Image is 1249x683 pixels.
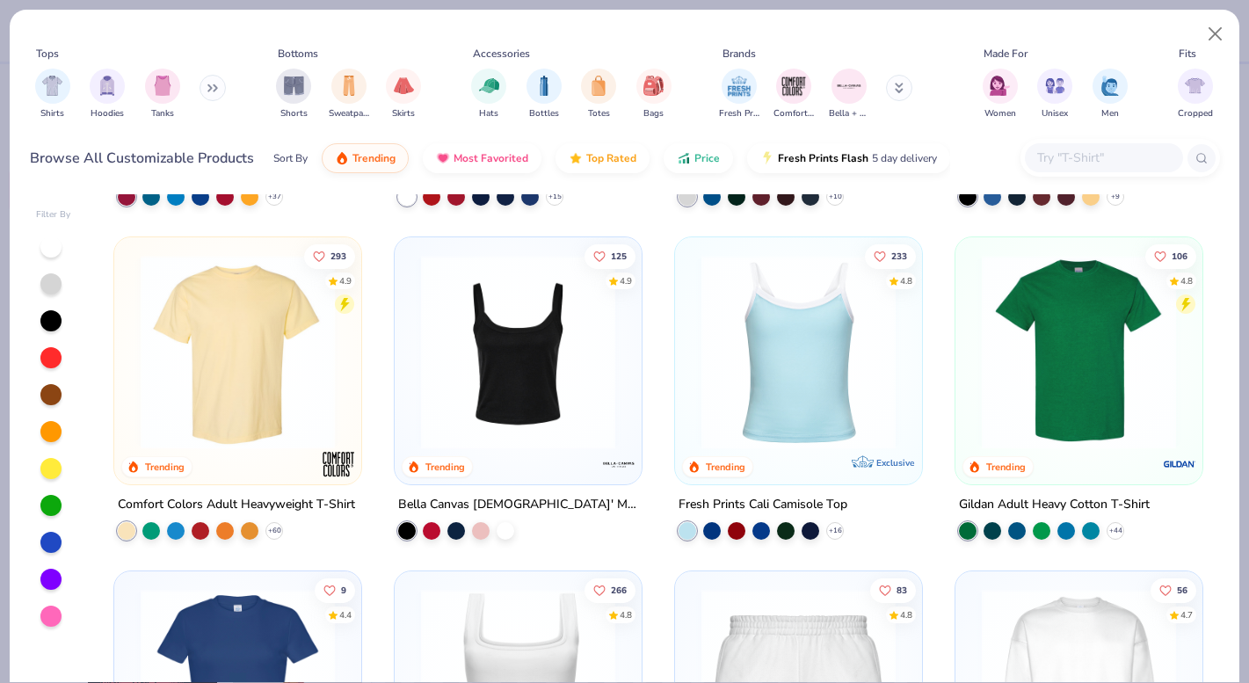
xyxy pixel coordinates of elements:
[1179,46,1196,62] div: Fits
[585,243,635,268] button: Like
[132,255,344,449] img: 029b8af0-80e6-406f-9fdc-fdf898547912
[719,69,759,120] button: filter button
[984,107,1016,120] span: Women
[398,494,638,516] div: Bella Canvas [DEMOGRAPHIC_DATA]' Micro Ribbed Scoop Tank
[40,107,64,120] span: Shirts
[386,69,421,120] button: filter button
[30,148,254,169] div: Browse All Customizable Products
[330,251,346,260] span: 293
[781,73,807,99] img: Comfort Colors Image
[1111,192,1120,202] span: + 9
[897,585,907,594] span: 83
[836,73,862,99] img: Bella + Canvas Image
[693,255,904,449] img: a25d9891-da96-49f3-a35e-76288174bf3a
[352,151,396,165] span: Trending
[829,69,869,120] div: filter for Bella + Canvas
[876,457,914,469] span: Exclusive
[900,608,912,621] div: 4.8
[278,46,318,62] div: Bottoms
[329,69,369,120] button: filter button
[679,494,847,516] div: Fresh Prints Cali Camisole Top
[1093,69,1128,120] button: filter button
[35,69,70,120] div: filter for Shirts
[329,107,369,120] span: Sweatpants
[322,143,409,173] button: Trending
[620,274,632,287] div: 4.9
[90,69,125,120] button: filter button
[548,192,562,202] span: + 15
[273,150,308,166] div: Sort By
[284,76,304,96] img: Shorts Image
[339,76,359,96] img: Sweatpants Image
[611,585,627,594] span: 266
[1178,69,1213,120] div: filter for Cropped
[643,107,664,120] span: Bags
[1037,69,1072,120] div: filter for Unisex
[1042,107,1068,120] span: Unisex
[268,192,281,202] span: + 37
[339,608,352,621] div: 4.4
[339,274,352,287] div: 4.9
[479,76,499,96] img: Hats Image
[386,69,421,120] div: filter for Skirts
[341,585,346,594] span: 9
[153,76,172,96] img: Tanks Image
[620,608,632,621] div: 4.8
[586,151,636,165] span: Top Rated
[118,494,355,516] div: Comfort Colors Adult Heavyweight T-Shirt
[829,107,869,120] span: Bella + Canvas
[321,447,356,482] img: Comfort Colors logo
[42,76,62,96] img: Shirts Image
[1180,608,1193,621] div: 4.7
[276,69,311,120] button: filter button
[865,243,916,268] button: Like
[526,69,562,120] div: filter for Bottles
[891,251,907,260] span: 233
[1101,107,1119,120] span: Men
[529,107,559,120] span: Bottles
[1172,251,1187,260] span: 106
[90,69,125,120] div: filter for Hoodies
[304,243,355,268] button: Like
[829,526,842,536] span: + 16
[394,76,414,96] img: Skirts Image
[329,69,369,120] div: filter for Sweatpants
[983,69,1018,120] button: filter button
[1180,274,1193,287] div: 4.8
[1037,69,1072,120] button: filter button
[959,494,1150,516] div: Gildan Adult Heavy Cotton T-Shirt
[643,76,663,96] img: Bags Image
[436,151,450,165] img: most_fav.gif
[664,143,733,173] button: Price
[773,107,814,120] span: Comfort Colors
[1045,76,1065,96] img: Unisex Image
[1145,243,1196,268] button: Like
[268,526,281,536] span: + 60
[773,69,814,120] div: filter for Comfort Colors
[585,578,635,602] button: Like
[611,251,627,260] span: 125
[1151,578,1196,602] button: Like
[1199,18,1232,51] button: Close
[726,73,752,99] img: Fresh Prints Image
[773,69,814,120] button: filter button
[1109,526,1122,536] span: + 44
[1185,76,1205,96] img: Cropped Image
[589,76,608,96] img: Totes Image
[719,69,759,120] div: filter for Fresh Prints
[276,69,311,120] div: filter for Shorts
[145,69,180,120] button: filter button
[145,69,180,120] div: filter for Tanks
[588,107,610,120] span: Totes
[454,151,528,165] span: Most Favorited
[473,46,530,62] div: Accessories
[151,107,174,120] span: Tanks
[1100,76,1120,96] img: Men Image
[556,143,650,173] button: Top Rated
[778,151,868,165] span: Fresh Prints Flash
[723,46,756,62] div: Brands
[636,69,672,120] div: filter for Bags
[471,69,506,120] div: filter for Hats
[581,69,616,120] button: filter button
[747,143,950,173] button: Fresh Prints Flash5 day delivery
